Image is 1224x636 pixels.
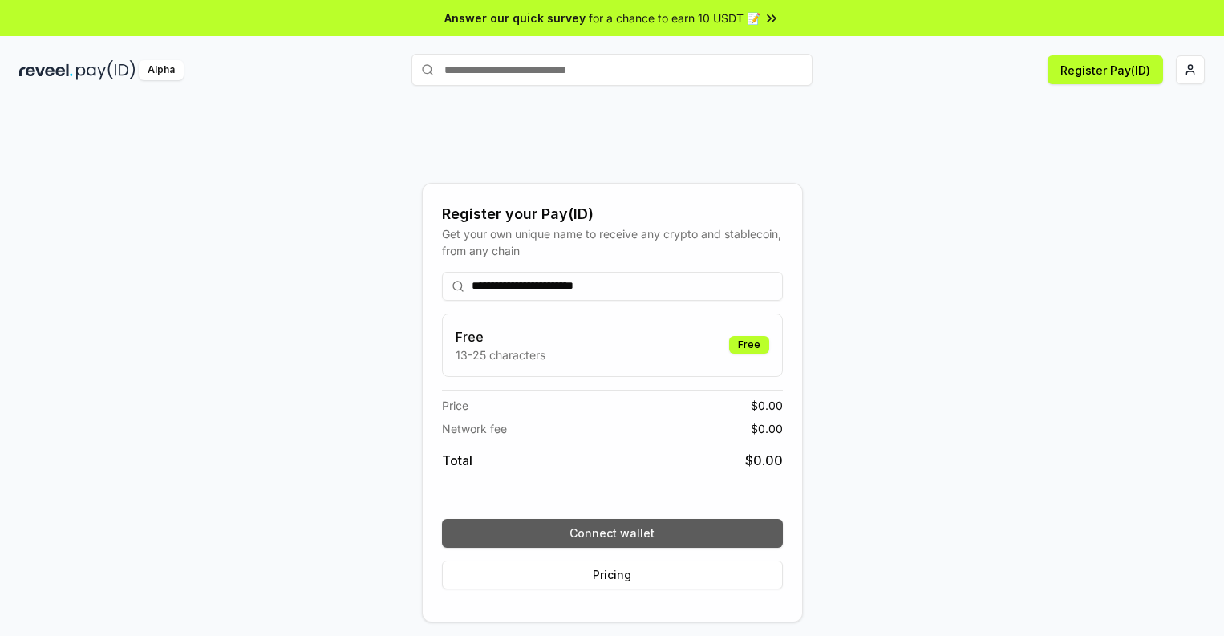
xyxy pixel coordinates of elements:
[442,203,783,225] div: Register your Pay(ID)
[751,420,783,437] span: $ 0.00
[442,397,468,414] span: Price
[442,519,783,548] button: Connect wallet
[139,60,184,80] div: Alpha
[456,346,545,363] p: 13-25 characters
[1048,55,1163,84] button: Register Pay(ID)
[729,336,769,354] div: Free
[751,397,783,414] span: $ 0.00
[444,10,586,26] span: Answer our quick survey
[589,10,760,26] span: for a chance to earn 10 USDT 📝
[442,451,472,470] span: Total
[19,60,73,80] img: reveel_dark
[442,420,507,437] span: Network fee
[76,60,136,80] img: pay_id
[442,225,783,259] div: Get your own unique name to receive any crypto and stablecoin, from any chain
[745,451,783,470] span: $ 0.00
[456,327,545,346] h3: Free
[442,561,783,589] button: Pricing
